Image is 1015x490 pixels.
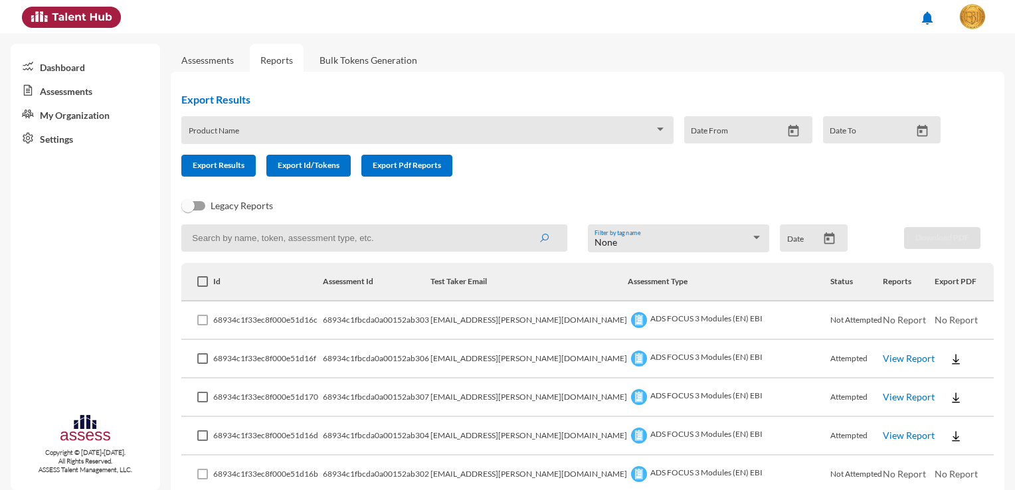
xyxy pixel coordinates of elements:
th: Id [213,263,322,301]
h2: Export Results [181,93,951,106]
th: Status [830,263,882,301]
td: ADS FOCUS 3 Modules (EN) EBI [628,378,831,417]
a: Assessments [181,54,234,66]
span: No Report [935,468,978,479]
th: Test Taker Email [430,263,628,301]
td: 68934c1f33ec8f000e51d16f [213,340,322,378]
td: [EMAIL_ADDRESS][PERSON_NAME][DOMAIN_NAME] [430,340,628,378]
td: 68934c1fbcda0a00152ab304 [323,417,430,455]
td: ADS FOCUS 3 Modules (EN) EBI [628,301,831,340]
td: [EMAIL_ADDRESS][PERSON_NAME][DOMAIN_NAME] [430,378,628,417]
span: Export Id/Tokens [278,160,339,170]
button: Download PDF [904,227,980,249]
img: assesscompany-logo.png [59,413,112,446]
span: Export Pdf Reports [373,160,441,170]
span: No Report [935,314,978,325]
mat-icon: notifications [919,10,935,26]
a: Reports [250,44,304,76]
a: Assessments [11,78,160,102]
span: Export Results [193,160,244,170]
a: View Report [883,430,935,441]
th: Assessment Id [323,263,430,301]
td: 68934c1f33ec8f000e51d16c [213,301,322,340]
p: Copyright © [DATE]-[DATE]. All Rights Reserved. ASSESS Talent Management, LLC. [11,448,160,474]
span: Download PDF [915,232,969,242]
th: Export PDF [935,263,994,301]
button: Export Pdf Reports [361,155,452,177]
button: Open calendar [911,124,934,138]
td: [EMAIL_ADDRESS][PERSON_NAME][DOMAIN_NAME] [430,417,628,455]
td: 68934c1fbcda0a00152ab307 [323,378,430,417]
span: No Report [883,314,926,325]
button: Export Id/Tokens [266,155,351,177]
a: Bulk Tokens Generation [309,44,428,76]
td: 68934c1fbcda0a00152ab303 [323,301,430,340]
a: Dashboard [11,54,160,78]
a: Settings [11,126,160,150]
td: Attempted [830,378,882,417]
button: Open calendar [782,124,805,138]
td: 68934c1f33ec8f000e51d16d [213,417,322,455]
td: ADS FOCUS 3 Modules (EN) EBI [628,417,831,455]
a: View Report [883,391,935,402]
td: 68934c1fbcda0a00152ab306 [323,340,430,378]
span: None [595,236,617,248]
input: Search by name, token, assessment type, etc. [181,224,567,252]
button: Export Results [181,155,256,177]
td: ADS FOCUS 3 Modules (EN) EBI [628,340,831,378]
td: Attempted [830,340,882,378]
span: No Report [883,468,926,479]
td: Not Attempted [830,301,882,340]
th: Assessment Type [628,263,831,301]
th: Reports [883,263,935,301]
span: Legacy Reports [211,198,273,214]
button: Open calendar [818,232,841,246]
td: [EMAIL_ADDRESS][PERSON_NAME][DOMAIN_NAME] [430,301,628,340]
a: View Report [883,353,935,364]
a: My Organization [11,102,160,126]
td: 68934c1f33ec8f000e51d170 [213,378,322,417]
td: Attempted [830,417,882,455]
